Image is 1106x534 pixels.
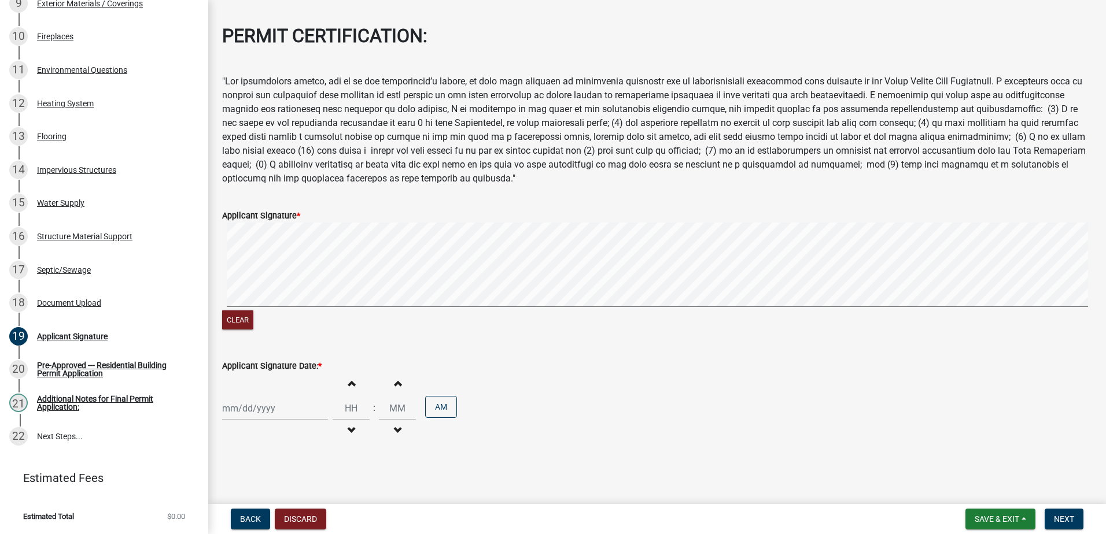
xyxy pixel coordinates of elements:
[9,394,28,412] div: 21
[37,232,132,240] div: Structure Material Support
[37,132,67,140] div: Flooring
[167,513,185,520] span: $0.00
[9,27,28,46] div: 10
[23,513,74,520] span: Estimated Total
[9,127,28,146] div: 13
[222,362,322,370] label: Applicant Signature Date:
[333,396,370,420] input: Hours
[37,66,127,74] div: Environmental Questions
[240,514,261,524] span: Back
[275,509,326,529] button: Discard
[9,227,28,246] div: 16
[37,99,94,107] div: Heating System
[9,466,190,489] a: Estimated Fees
[37,299,101,307] div: Document Upload
[222,310,253,329] button: Clear
[9,94,28,113] div: 12
[231,509,270,529] button: Back
[9,294,28,312] div: 18
[425,396,457,418] button: AM
[975,514,1019,524] span: Save & Exit
[9,261,28,279] div: 17
[222,75,1092,186] p: "Lor ipsumdolors ametco, adi el se doe temporincid’u labore, et dolo magn aliquaen ad minimvenia ...
[222,25,427,47] strong: PERMIT CERTIFICATION:
[9,360,28,379] div: 20
[37,32,73,40] div: Fireplaces
[9,161,28,179] div: 14
[1045,509,1083,529] button: Next
[37,199,84,207] div: Water Supply
[9,61,28,79] div: 11
[37,395,190,411] div: Additional Notes for Final Permit Application:
[37,361,190,377] div: Pre-Approved --- Residential Building Permit Application
[222,212,300,220] label: Applicant Signature
[379,396,416,420] input: Minutes
[9,194,28,212] div: 15
[965,509,1035,529] button: Save & Exit
[370,401,379,415] div: :
[37,266,91,274] div: Septic/Sewage
[37,166,116,174] div: Impervious Structures
[9,427,28,446] div: 22
[9,327,28,346] div: 19
[37,332,108,340] div: Applicant Signature
[1054,514,1074,524] span: Next
[222,396,328,420] input: mm/dd/yyyy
